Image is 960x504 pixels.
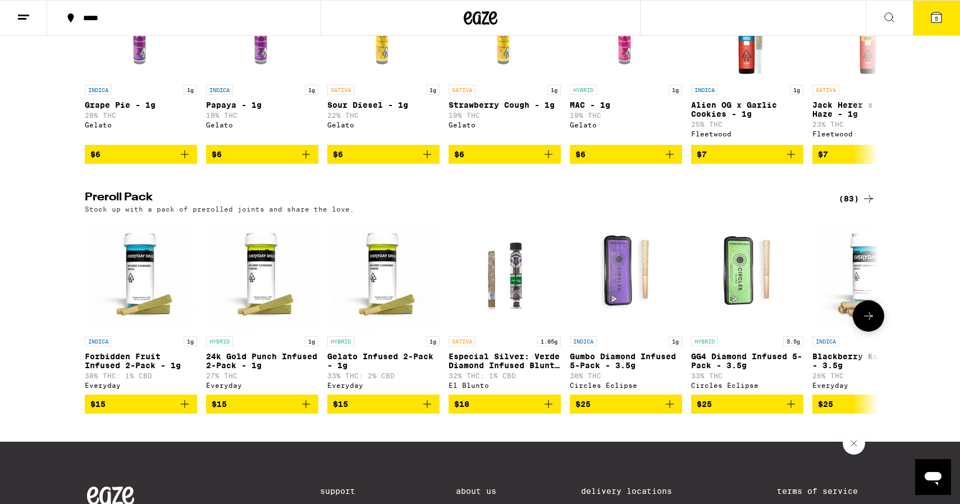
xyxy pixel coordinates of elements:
div: Gelato [327,121,440,129]
p: 33% THC: 2% CBD [327,372,440,379]
button: Add to bag [327,395,440,414]
p: Grape Pie - 1g [85,100,197,109]
p: 38% THC: 1% CBD [85,372,197,379]
span: Hi. Need any help? [7,8,81,17]
span: $25 [697,400,712,409]
p: Sour Diesel - 1g [327,100,440,109]
button: Add to bag [449,145,561,164]
p: Jack Herer x Blueberry Haze - 1g [812,100,925,118]
span: $25 [818,400,833,409]
span: $25 [575,400,591,409]
p: 1g [669,85,682,95]
span: $6 [90,150,100,159]
div: Gelato [206,121,318,129]
button: Add to bag [85,145,197,164]
button: Add to bag [691,145,803,164]
div: Gelato [449,121,561,129]
p: INDICA [570,336,597,346]
a: Delivery Locations [581,487,692,496]
div: Fleetwood [812,130,925,138]
div: Gelato [85,121,197,129]
button: Add to bag [691,395,803,414]
div: El Blunto [449,382,561,389]
p: 33% THC [691,372,803,379]
a: Open page for Gelato Infused 2-Pack - 1g from Everyday [327,218,440,395]
p: 23% THC [812,121,925,128]
p: SATIVA [449,336,476,346]
p: Gumbo Diamond Infused 5-Pack - 3.5g [570,352,682,370]
p: 1g [426,336,440,346]
div: Gelato [570,121,682,129]
a: Open page for Forbidden Fruit Infused 2-Pack - 1g from Everyday [85,218,197,395]
button: Add to bag [327,145,440,164]
p: Especial Silver: Verde Diamond Infused Blunt - 1.65g [449,352,561,370]
img: El Blunto - Especial Silver: Verde Diamond Infused Blunt - 1.65g [449,218,561,331]
button: Add to bag [570,395,682,414]
a: About Us [456,487,496,496]
p: 32% THC: 1% CBD [449,372,561,379]
button: Add to bag [449,395,561,414]
div: Circles Eclipse [570,382,682,389]
p: Papaya - 1g [206,100,318,109]
span: $15 [333,400,348,409]
p: 30% THC [570,372,682,379]
span: $7 [697,150,707,159]
div: Everyday [85,382,197,389]
p: 1g [305,336,318,346]
p: 20% THC [85,112,197,119]
div: Everyday [206,382,318,389]
button: 5 [913,1,960,35]
button: Add to bag [570,145,682,164]
div: Fleetwood [691,130,803,138]
a: Open page for Blackberry Kush 5-Pack - 3.5g from Everyday [812,218,925,395]
p: INDICA [691,85,718,95]
img: Everyday - Forbidden Fruit Infused 2-Pack - 1g [85,218,197,331]
span: $6 [212,150,222,159]
span: $6 [454,150,464,159]
p: Forbidden Fruit Infused 2-Pack - 1g [85,352,197,370]
p: 19% THC [570,112,682,119]
span: $6 [333,150,343,159]
img: Circles Eclipse - GG4 Diamond Infused 5-Pack - 3.5g [691,218,803,331]
div: Circles Eclipse [691,382,803,389]
a: Open page for Gumbo Diamond Infused 5-Pack - 3.5g from Circles Eclipse [570,218,682,395]
div: Everyday [327,382,440,389]
span: $6 [575,150,586,159]
p: 1g [184,336,197,346]
p: 3.5g [783,336,803,346]
button: Add to bag [812,145,925,164]
p: 1g [426,85,440,95]
p: INDICA [85,85,112,95]
p: 1g [184,85,197,95]
img: Everyday - 24k Gold Punch Infused 2-Pack - 1g [206,218,318,331]
a: Terms of Service [777,487,873,496]
a: Open page for 24k Gold Punch Infused 2-Pack - 1g from Everyday [206,218,318,395]
p: 19% THC [206,112,318,119]
a: Open page for Especial Silver: Verde Diamond Infused Blunt - 1.65g from El Blunto [449,218,561,395]
p: 27% THC [206,372,318,379]
a: Support [320,487,371,496]
p: SATIVA [327,85,354,95]
p: HYBRID [327,336,354,346]
p: 22% THC [327,112,440,119]
p: 1g [547,85,561,95]
button: Add to bag [85,395,197,414]
p: 26% THC [812,372,925,379]
p: GG4 Diamond Infused 5-Pack - 3.5g [691,352,803,370]
button: Add to bag [812,395,925,414]
p: 1g [305,85,318,95]
p: 1g [669,336,682,346]
p: 1g [790,85,803,95]
p: HYBRID [570,85,597,95]
p: Stock up with a pack of prerolled joints and share the love. [85,205,354,213]
p: Alien OG x Garlic Cookies - 1g [691,100,803,118]
p: 25% THC [691,121,803,128]
p: 19% THC [449,112,561,119]
img: Circles Eclipse - Gumbo Diamond Infused 5-Pack - 3.5g [570,218,682,331]
p: Blackberry Kush 5-Pack - 3.5g [812,352,925,370]
span: $7 [818,150,828,159]
div: Everyday [812,382,925,389]
p: 1.65g [537,336,561,346]
iframe: Button to launch messaging window [915,459,951,495]
button: Add to bag [206,145,318,164]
